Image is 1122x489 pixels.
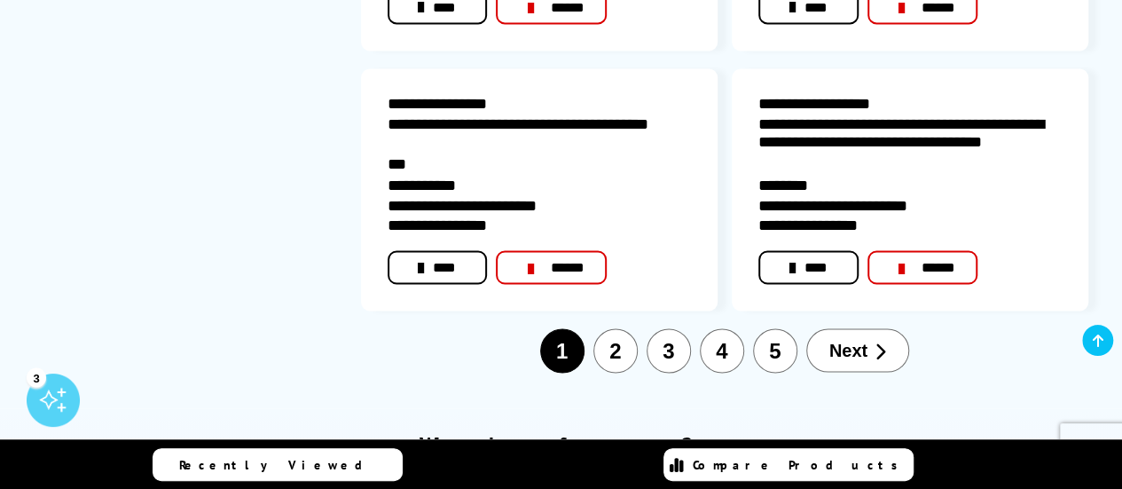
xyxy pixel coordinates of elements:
[693,457,907,473] span: Compare Products
[593,328,638,373] button: 2
[34,430,1088,458] h2: Why buy from us?
[27,367,46,387] div: 3
[647,328,691,373] button: 3
[753,328,797,373] button: 5
[153,448,403,481] a: Recently Viewed
[179,457,381,473] span: Recently Viewed
[663,448,914,481] a: Compare Products
[700,328,744,373] button: 4
[806,328,909,372] button: Next
[829,340,867,360] span: Next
